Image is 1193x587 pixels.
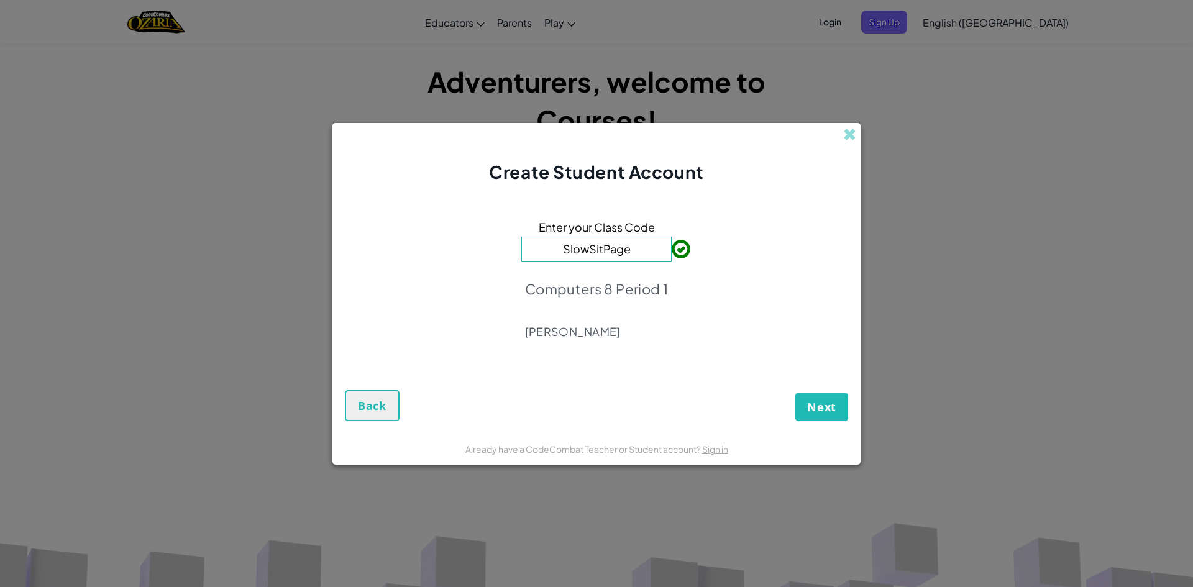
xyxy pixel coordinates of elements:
[807,399,836,414] span: Next
[358,398,386,413] span: Back
[795,393,848,421] button: Next
[525,324,668,339] p: [PERSON_NAME]
[525,280,668,298] p: Computers 8 Period 1
[539,218,655,236] span: Enter your Class Code
[345,390,400,421] button: Back
[489,161,703,183] span: Create Student Account
[465,444,702,455] span: Already have a CodeCombat Teacher or Student account?
[702,444,728,455] a: Sign in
